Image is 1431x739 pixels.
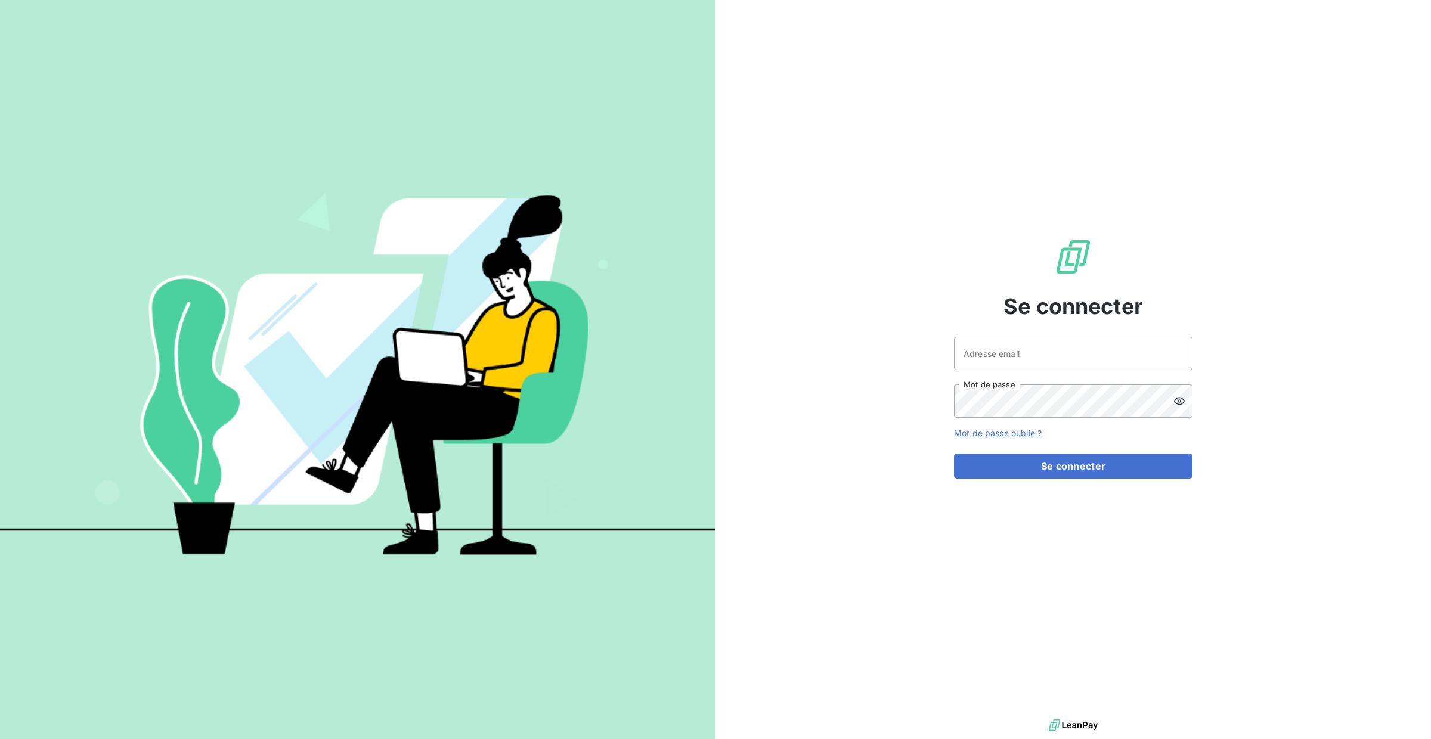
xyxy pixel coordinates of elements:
[1049,716,1098,734] img: logo
[954,428,1042,438] a: Mot de passe oublié ?
[1054,238,1092,276] img: Logo LeanPay
[954,337,1192,370] input: placeholder
[954,454,1192,479] button: Se connecter
[1003,290,1143,322] span: Se connecter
